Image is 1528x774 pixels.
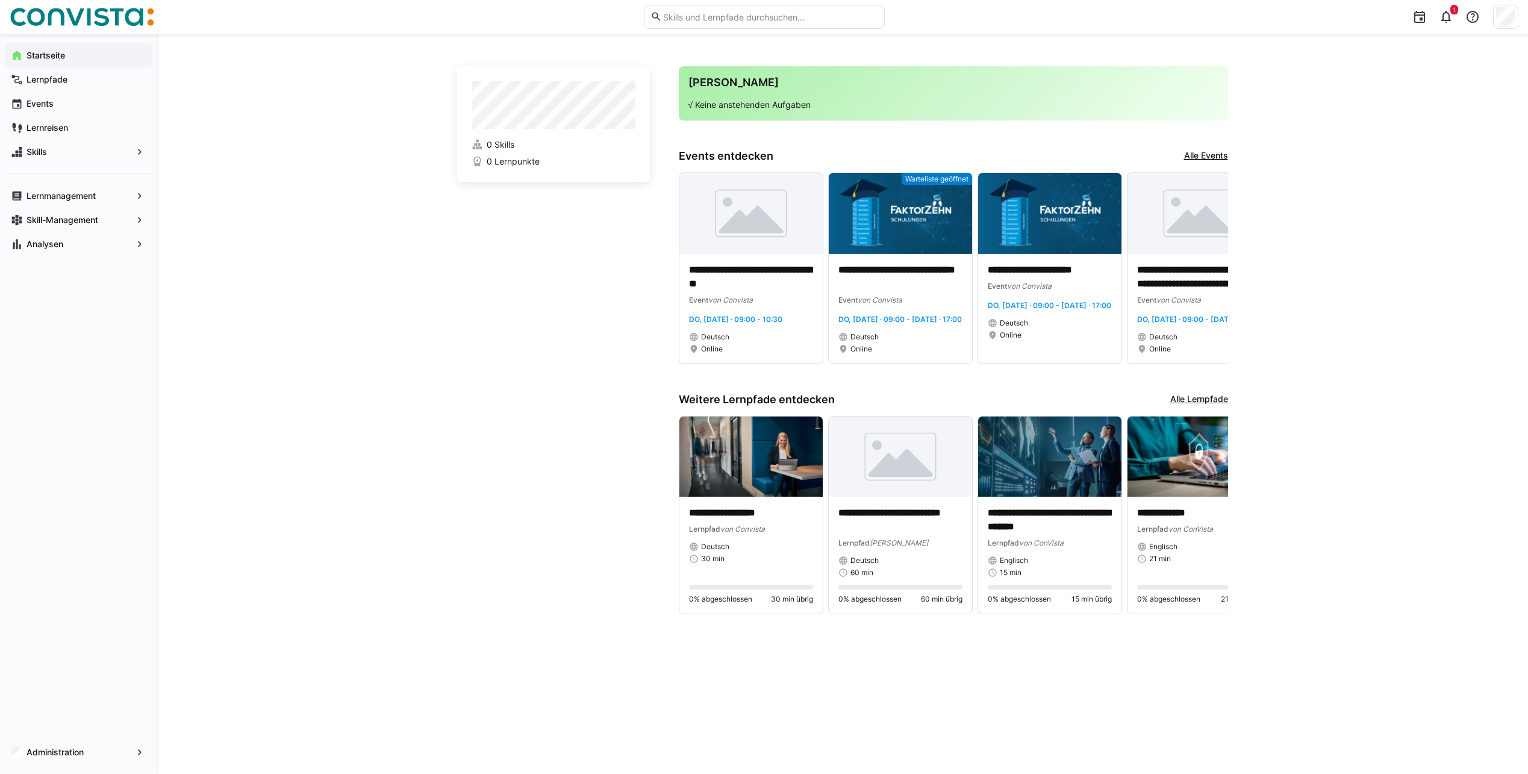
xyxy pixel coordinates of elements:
span: [PERSON_NAME] [870,538,928,547]
span: Do, [DATE] · 09:00 - [DATE] · 17:00 [988,301,1111,310]
img: image [1127,173,1271,254]
span: Englisch [1000,556,1028,565]
h3: [PERSON_NAME] [688,76,1218,89]
span: Warteliste geöffnet [905,174,968,184]
span: 60 min übrig [921,594,962,604]
h3: Weitere Lernpfade entdecken [679,393,835,406]
img: image [679,173,823,254]
span: 0% abgeschlossen [689,594,752,604]
span: von Convista [708,295,753,304]
span: Deutsch [1000,318,1028,328]
span: 0% abgeschlossen [988,594,1051,604]
img: image [829,417,972,497]
span: 0% abgeschlossen [1137,594,1200,604]
span: Deutsch [850,332,879,342]
span: 21 min [1149,554,1171,564]
h3: Events entdecken [679,149,773,163]
span: Deutsch [1149,332,1177,342]
span: von ConVista [1019,538,1064,547]
span: Event [838,295,858,304]
span: 0% abgeschlossen [838,594,902,604]
span: Event [689,295,708,304]
span: Lernpfad [988,538,1019,547]
span: Do, [DATE] · 09:00 - [DATE] · 17:00 [838,315,962,324]
input: Skills und Lernpfade durchsuchen… [662,11,878,22]
img: image [829,173,972,254]
span: Deutsch [850,556,879,565]
span: Deutsch [701,332,729,342]
span: von Convista [1156,295,1201,304]
p: √ Keine anstehenden Aufgaben [688,99,1218,111]
span: Lernpfad [689,524,720,533]
span: Do, [DATE] · 09:00 - 10:30 [689,315,782,324]
span: Online [1000,330,1021,340]
span: 15 min [1000,568,1021,577]
span: von Convista [720,524,765,533]
span: 21 min übrig [1221,594,1261,604]
span: Englisch [1149,542,1177,552]
span: Event [1137,295,1156,304]
span: von ConVista [1168,524,1213,533]
a: Alle Events [1184,149,1228,163]
span: Deutsch [701,542,729,552]
span: Lernpfad [1137,524,1168,533]
span: 0 Skills [487,139,514,151]
img: image [978,417,1121,497]
a: 0 Skills [472,139,635,151]
span: Event [988,282,1007,291]
span: von Convista [1007,282,1052,291]
span: Lernpfad [838,538,870,547]
span: 1 [1453,6,1456,13]
span: Online [1149,344,1171,354]
img: image [978,173,1121,254]
img: image [679,417,823,497]
span: 15 min übrig [1071,594,1112,604]
span: 60 min [850,568,873,577]
span: Do, [DATE] · 09:00 - [DATE] · 17:00 [1137,315,1261,324]
span: von Convista [858,295,902,304]
span: Online [850,344,872,354]
span: Online [701,344,723,354]
a: Alle Lernpfade [1170,393,1228,406]
img: image [1127,417,1271,497]
span: 30 min [701,554,725,564]
span: 30 min übrig [771,594,813,604]
span: 0 Lernpunkte [487,156,540,168]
